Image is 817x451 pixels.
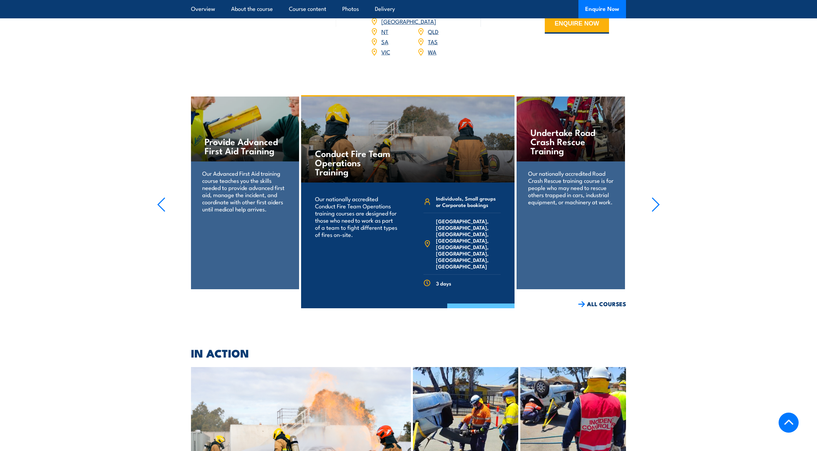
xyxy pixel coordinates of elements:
button: ENQUIRE NOW [545,15,609,34]
h4: Undertake Road Crash Rescue Training [531,127,611,155]
span: 3 days [436,280,451,287]
a: QLD [428,27,438,35]
p: Our nationally accredited Conduct Fire Team Operations training courses are designed for those wh... [315,195,399,238]
a: NT [381,27,388,35]
h4: Provide Advanced First Aid Training [205,137,285,155]
p: Our nationally accredited Road Crash Rescue training course is for people who may need to rescue ... [528,170,613,205]
p: Our Advanced First Aid training course teaches you the skills needed to provide advanced first ai... [202,170,288,212]
a: [GEOGRAPHIC_DATA] [381,17,436,25]
a: SA [381,37,388,46]
a: TAS [428,37,438,46]
span: Individuals, Small groups or Corporate bookings [436,195,501,208]
a: ALL COURSES [578,300,626,308]
h2: IN ACTION [191,348,626,358]
a: WA [428,48,436,56]
a: COURSE DETAILS [447,303,515,321]
a: VIC [381,48,390,56]
span: [GEOGRAPHIC_DATA], [GEOGRAPHIC_DATA], [GEOGRAPHIC_DATA], [GEOGRAPHIC_DATA], [GEOGRAPHIC_DATA], [G... [436,218,501,270]
h4: Conduct Fire Team Operations Training [315,149,395,176]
